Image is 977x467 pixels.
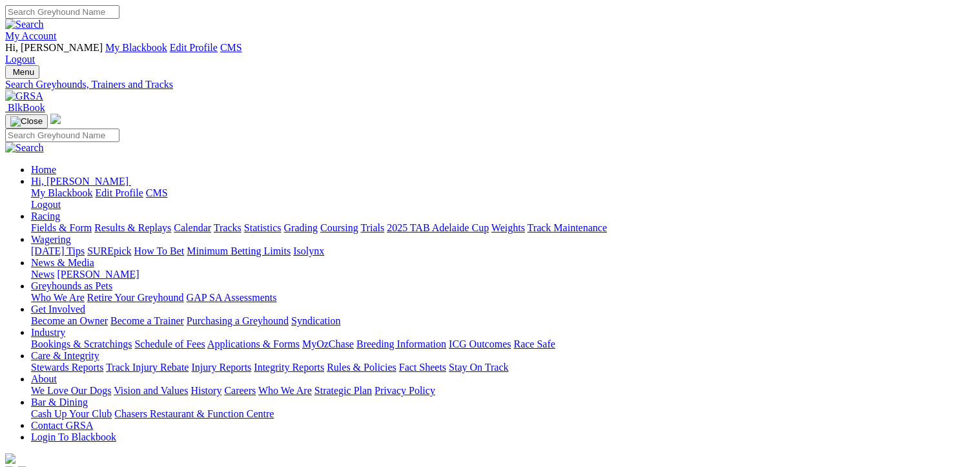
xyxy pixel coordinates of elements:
a: Hi, [PERSON_NAME] [31,176,131,187]
a: My Account [5,30,57,41]
a: How To Bet [134,245,185,256]
div: About [31,385,972,397]
div: Get Involved [31,315,972,327]
a: ICG Outcomes [449,338,511,349]
input: Search [5,129,119,142]
a: Minimum Betting Limits [187,245,291,256]
a: Privacy Policy [375,385,435,396]
img: logo-grsa-white.png [50,114,61,124]
div: Industry [31,338,972,350]
a: Chasers Restaurant & Function Centre [114,408,274,419]
a: Breeding Information [356,338,446,349]
a: Race Safe [513,338,555,349]
div: News & Media [31,269,972,280]
a: Applications & Forms [207,338,300,349]
a: CMS [220,42,242,53]
a: Syndication [291,315,340,326]
div: Greyhounds as Pets [31,292,972,304]
a: News [31,269,54,280]
a: [PERSON_NAME] [57,269,139,280]
a: Schedule of Fees [134,338,205,349]
div: Bar & Dining [31,408,972,420]
a: Search Greyhounds, Trainers and Tracks [5,79,972,90]
button: Toggle navigation [5,114,48,129]
a: We Love Our Dogs [31,385,111,396]
a: Who We Are [31,292,85,303]
a: Edit Profile [170,42,218,53]
a: Become a Trainer [110,315,184,326]
img: Close [10,116,43,127]
img: Search [5,19,44,30]
a: 2025 TAB Adelaide Cup [387,222,489,233]
a: Industry [31,327,65,338]
a: Isolynx [293,245,324,256]
img: logo-grsa-white.png [5,453,15,464]
a: Fact Sheets [399,362,446,373]
a: Careers [224,385,256,396]
a: My Blackbook [105,42,167,53]
a: [DATE] Tips [31,245,85,256]
img: Search [5,142,44,154]
a: Purchasing a Greyhound [187,315,289,326]
a: Wagering [31,234,71,245]
a: MyOzChase [302,338,354,349]
a: Trials [360,222,384,233]
a: Injury Reports [191,362,251,373]
a: Logout [5,54,35,65]
div: Wagering [31,245,972,257]
a: Integrity Reports [254,362,324,373]
span: BlkBook [8,102,45,113]
a: Login To Blackbook [31,431,116,442]
a: Logout [31,199,61,210]
a: Retire Your Greyhound [87,292,184,303]
a: Weights [491,222,525,233]
a: Racing [31,211,60,222]
a: Who We Are [258,385,312,396]
a: SUREpick [87,245,131,256]
span: Hi, [PERSON_NAME] [5,42,103,53]
a: GAP SA Assessments [187,292,277,303]
a: Results & Replays [94,222,171,233]
a: Coursing [320,222,358,233]
img: GRSA [5,90,43,102]
a: Stay On Track [449,362,508,373]
a: History [190,385,221,396]
a: Home [31,164,56,175]
a: Greyhounds as Pets [31,280,112,291]
a: Cash Up Your Club [31,408,112,419]
a: News & Media [31,257,94,268]
div: Care & Integrity [31,362,972,373]
a: Become an Owner [31,315,108,326]
a: Edit Profile [96,187,143,198]
span: Menu [13,67,34,77]
button: Toggle navigation [5,65,39,79]
a: My Blackbook [31,187,93,198]
div: Racing [31,222,972,234]
a: Fields & Form [31,222,92,233]
a: Tracks [214,222,242,233]
input: Search [5,5,119,19]
a: Statistics [244,222,282,233]
a: Strategic Plan [314,385,372,396]
a: Grading [284,222,318,233]
a: Stewards Reports [31,362,103,373]
a: Contact GRSA [31,420,93,431]
a: Get Involved [31,304,85,315]
a: CMS [146,187,168,198]
a: Vision and Values [114,385,188,396]
span: Hi, [PERSON_NAME] [31,176,129,187]
a: Bookings & Scratchings [31,338,132,349]
a: About [31,373,57,384]
div: My Account [5,42,972,65]
a: Bar & Dining [31,397,88,408]
a: Track Injury Rebate [106,362,189,373]
a: BlkBook [5,102,45,113]
a: Track Maintenance [528,222,607,233]
a: Care & Integrity [31,350,99,361]
a: Rules & Policies [327,362,396,373]
div: Hi, [PERSON_NAME] [31,187,972,211]
a: Calendar [174,222,211,233]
